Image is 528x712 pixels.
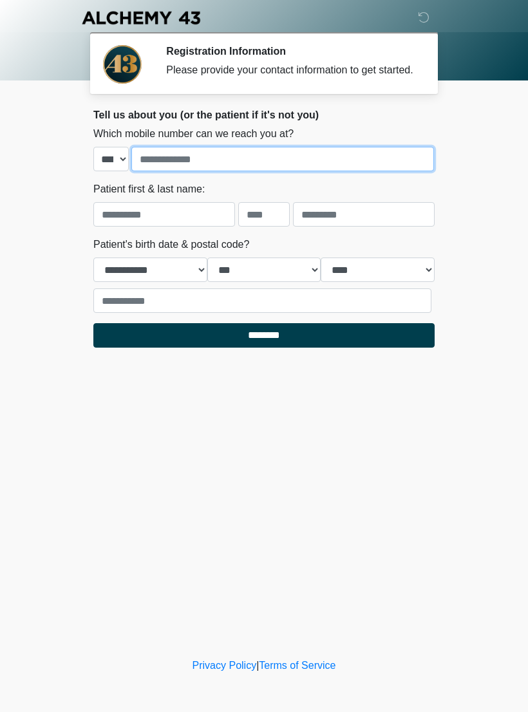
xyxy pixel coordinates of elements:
label: Patient's birth date & postal code? [93,237,249,252]
h2: Tell us about you (or the patient if it's not you) [93,109,435,121]
img: Agent Avatar [103,45,142,84]
h2: Registration Information [166,45,415,57]
img: Alchemy 43 Logo [80,10,202,26]
a: Privacy Policy [193,660,257,671]
label: Patient first & last name: [93,182,205,197]
label: Which mobile number can we reach you at? [93,126,294,142]
a: | [256,660,259,671]
div: Please provide your contact information to get started. [166,62,415,78]
a: Terms of Service [259,660,335,671]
